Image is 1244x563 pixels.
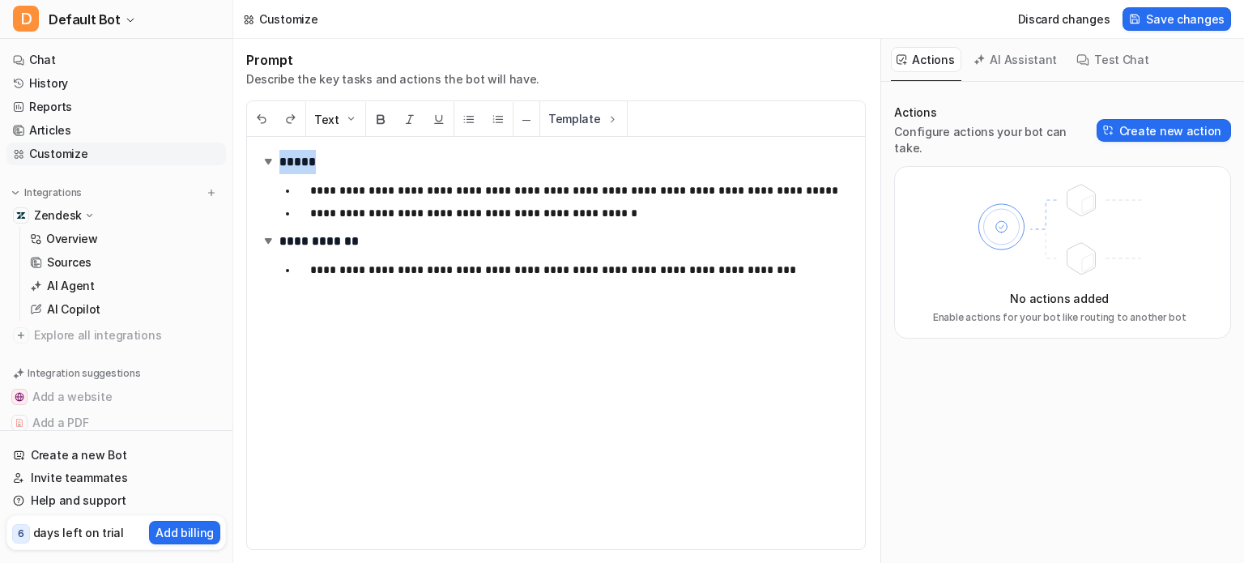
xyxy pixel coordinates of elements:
button: Bold [366,102,395,137]
img: expand menu [10,187,21,198]
img: Dropdown Down Arrow [344,113,357,126]
a: Overview [23,228,226,250]
a: Invite teammates [6,467,226,489]
p: Configure actions your bot can take. [894,124,1096,156]
p: Enable actions for your bot like routing to another bot [933,310,1186,325]
img: explore all integrations [13,327,29,343]
p: Zendesk [34,207,82,224]
button: Test Chat [1071,47,1156,72]
img: Bold [374,113,387,126]
img: Ordered List [492,113,505,126]
a: Articles [6,119,226,142]
img: Underline [432,113,445,126]
span: Default Bot [49,8,121,31]
button: Redo [276,102,305,137]
a: AI Copilot [23,298,226,321]
p: Add billing [155,524,214,541]
a: Reports [6,96,226,118]
div: Customize [259,11,317,28]
button: Underline [424,102,454,137]
span: D [13,6,39,32]
button: Undo [247,102,276,137]
p: No actions added [1010,290,1109,307]
button: Add a websiteAdd a website [6,384,226,410]
p: 6 [18,527,24,541]
img: Unordered List [462,113,475,126]
button: Actions [891,47,961,72]
button: Template [540,101,627,136]
p: Overview [46,231,98,247]
button: Add a PDFAdd a PDF [6,410,226,436]
button: Integrations [6,185,87,201]
p: days left on trial [33,524,124,541]
img: expand-arrow.svg [260,232,276,249]
button: Unordered List [454,102,484,137]
a: Customize [6,143,226,165]
p: Integrations [24,186,82,199]
a: Create a new Bot [6,444,226,467]
img: expand-arrow.svg [260,153,276,169]
p: Integration suggestions [28,366,140,381]
h1: Prompt [246,52,539,68]
button: Save changes [1123,7,1231,31]
a: Sources [23,251,226,274]
a: Help and support [6,489,226,512]
img: menu_add.svg [206,187,217,198]
button: AI Assistant [968,47,1064,72]
button: ─ [513,102,539,137]
span: Explore all integrations [34,322,219,348]
img: Italic [403,113,416,126]
a: AI Agent [23,275,226,297]
p: AI Copilot [47,301,100,318]
p: Sources [47,254,92,271]
button: Add billing [149,521,220,544]
img: Add a PDF [15,418,24,428]
button: Create new action [1097,119,1231,142]
button: Ordered List [484,102,513,137]
img: Zendesk [16,211,26,220]
a: Explore all integrations [6,324,226,347]
span: Save changes [1146,11,1225,28]
p: AI Agent [47,278,95,294]
img: Redo [284,113,297,126]
p: Actions [894,104,1096,121]
img: Add a website [15,392,24,402]
img: Create action [1103,125,1114,136]
p: Describe the key tasks and actions the bot will have. [246,71,539,87]
img: Template [606,113,619,126]
a: History [6,72,226,95]
img: Undo [255,113,268,126]
button: Italic [395,102,424,137]
a: Chat [6,49,226,71]
button: Text [306,102,365,137]
button: Discard changes [1012,7,1117,31]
